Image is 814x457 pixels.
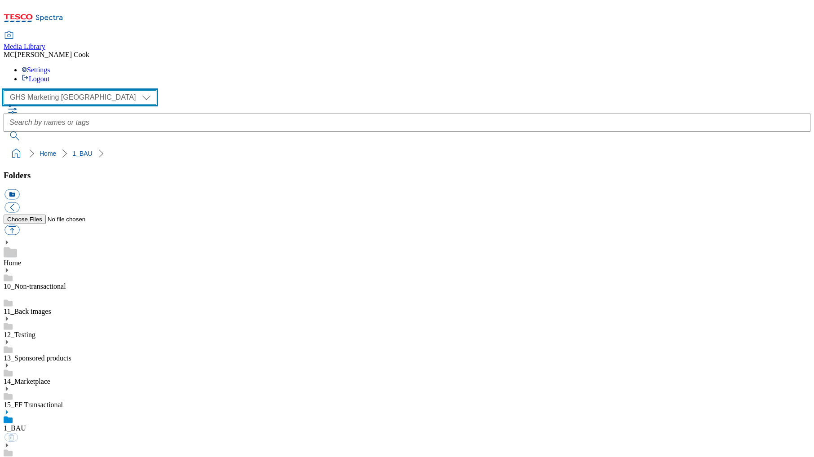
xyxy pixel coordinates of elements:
a: 10_Non-transactional [4,282,66,290]
a: 14_Marketplace [4,378,50,385]
input: Search by names or tags [4,114,810,132]
a: Home [40,150,56,157]
a: 11_Back images [4,308,51,315]
nav: breadcrumb [4,145,810,162]
span: Media Library [4,43,45,50]
h3: Folders [4,171,810,180]
a: Settings [22,66,50,74]
a: 13_Sponsored products [4,354,71,362]
a: 15_FF Transactional [4,401,63,409]
a: 1_BAU [4,424,26,432]
a: Home [4,259,21,267]
a: home [9,146,23,161]
span: [PERSON_NAME] Cook [15,51,89,58]
span: MC [4,51,15,58]
a: Logout [22,75,49,83]
a: 12_Testing [4,331,35,338]
a: 1_BAU [72,150,92,157]
a: Media Library [4,32,45,51]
